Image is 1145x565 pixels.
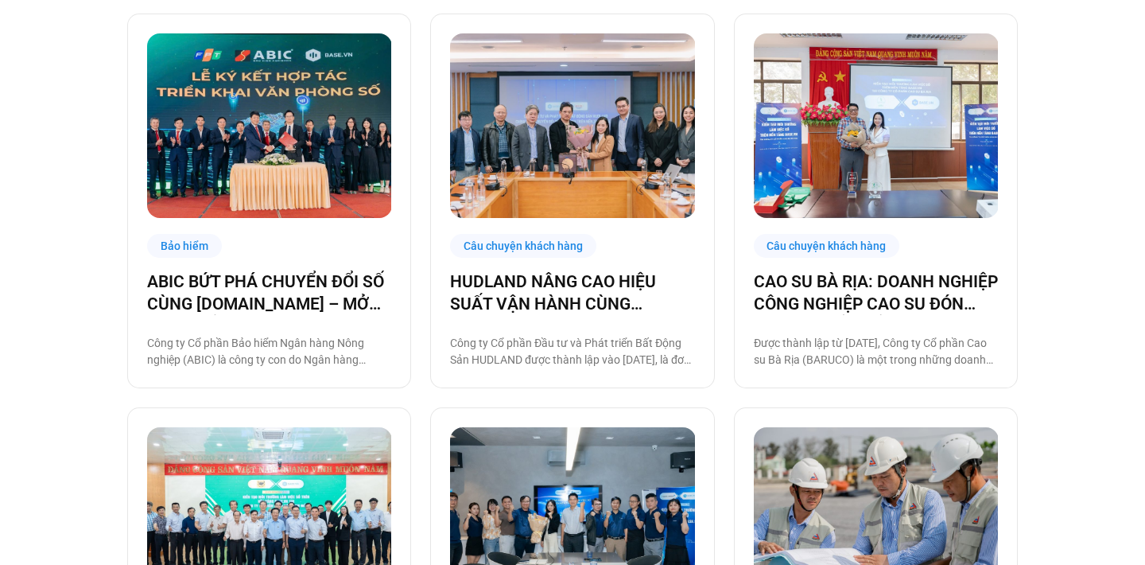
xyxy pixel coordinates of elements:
div: Câu chuyện khách hàng [754,234,900,259]
p: Được thành lập từ [DATE], Công ty Cổ phần Cao su Bà Rịa (BARUCO) là một trong những doanh nghiệp ... [754,335,998,368]
p: Công ty Cổ phần Bảo hiểm Ngân hàng Nông nghiệp (ABIC) là công ty con do Ngân hàng Agribank nắm gi... [147,335,391,368]
p: Công ty Cổ phần Đầu tư và Phát triển Bất Động Sản HUDLAND được thành lập vào [DATE], là đơn vị th... [450,335,694,368]
div: Bảo hiểm [147,234,222,259]
a: CAO SU BÀ RỊA: DOANH NGHIỆP CÔNG NGHIỆP CAO SU ĐÓN ĐẦU CHUYỂN ĐỔI SỐ [754,271,998,315]
a: ABIC BỨT PHÁ CHUYỂN ĐỔI SỐ CÙNG [DOMAIN_NAME] – MỞ RA CHUẨN MỚI CHO QUẢN TRỊ NGÀNH BẢO HIỂM [147,271,391,315]
a: HUDLAND NÂNG CAO HIỆU SUẤT VẬN HÀNH CÙNG [DOMAIN_NAME] [450,271,694,315]
div: Câu chuyện khách hàng [450,234,596,259]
